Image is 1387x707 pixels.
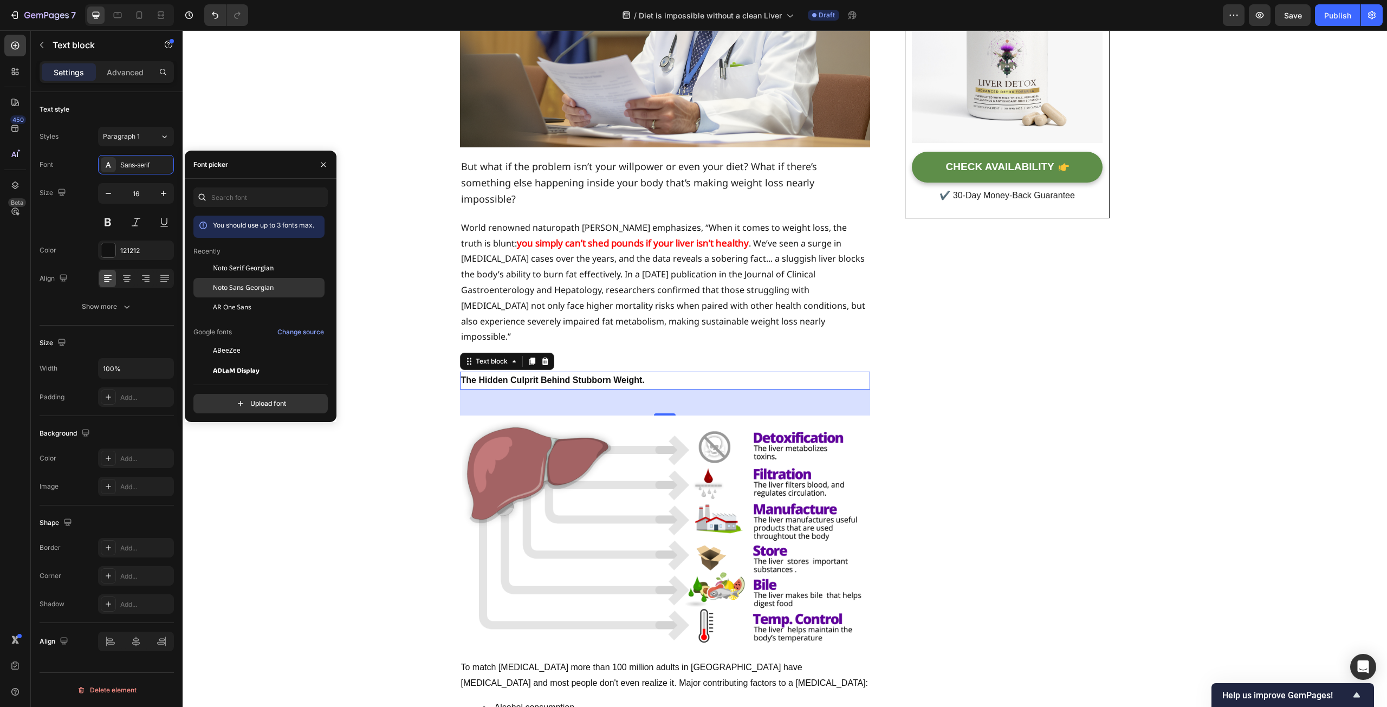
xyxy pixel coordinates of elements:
[334,206,566,219] strong: you simply can’t shed pounds if your liver isn’t healthy
[730,158,919,173] p: ✔️ 30-Day Money-Back Guarantee
[40,245,56,255] div: Color
[1284,11,1302,20] span: Save
[8,198,26,207] div: Beta
[40,132,59,141] div: Styles
[213,221,314,229] span: You should use up to 3 fonts max.
[40,364,57,373] div: Width
[183,30,1387,707] iframe: Design area
[103,132,140,141] span: Paragraph 1
[120,454,171,464] div: Add...
[1222,690,1350,700] span: Help us improve GemPages!
[763,130,872,144] div: CHECK AVAILABILITY
[213,346,241,355] span: ABeeZee
[277,327,324,337] div: Change source
[120,572,171,581] div: Add...
[634,10,637,21] span: /
[120,543,171,553] div: Add...
[278,630,686,661] p: To match [MEDICAL_DATA] more than 100 million adults in [GEOGRAPHIC_DATA] have [MEDICAL_DATA] and...
[193,394,328,413] button: Upload font
[235,398,286,409] div: Upload font
[277,127,688,178] div: Rich Text Editor. Editing area: main
[213,302,251,312] span: AR One Sans
[40,392,64,402] div: Padding
[120,600,171,609] div: Add...
[213,365,260,375] span: ADLaM Display
[278,190,686,314] p: World renowned naturopath [PERSON_NAME] emphasizes, “When it comes to weight loss, the truth is b...
[71,9,76,22] p: 7
[193,247,221,256] p: Recently
[10,115,26,124] div: 450
[107,67,144,78] p: Advanced
[40,516,74,530] div: Shape
[40,571,61,581] div: Corner
[40,105,69,114] div: Text style
[1275,4,1311,26] button: Save
[40,426,92,441] div: Background
[53,38,145,51] p: Text block
[120,160,171,170] div: Sans-serif
[40,297,174,316] button: Show more
[1222,689,1363,702] button: Show survey - Help us improve GemPages!
[1315,4,1360,26] button: Publish
[4,4,81,26] button: 7
[819,10,835,20] span: Draft
[120,393,171,403] div: Add...
[193,187,328,207] input: Search font
[40,336,68,351] div: Size
[40,634,70,649] div: Align
[213,283,274,293] span: Noto Sans Georgian
[193,327,232,337] p: Google fonts
[40,543,61,553] div: Border
[204,4,248,26] div: Undo/Redo
[40,682,174,699] button: Delete element
[300,670,686,685] li: Alcohol consumption
[277,326,325,339] button: Change source
[213,263,274,273] span: Noto Serif Georgian
[77,684,137,697] div: Delete element
[98,127,174,146] button: Paragraph 1
[277,189,688,315] div: Rich Text Editor. Editing area: main
[729,121,921,152] a: CHECK AVAILABILITY
[291,326,327,336] div: Text block
[193,160,228,170] div: Font picker
[1324,10,1351,21] div: Publish
[40,271,70,286] div: Align
[120,246,171,256] div: 121212
[639,10,782,21] span: Diet is impossible without a clean Liver
[40,160,53,170] div: Font
[277,385,688,618] img: gempages_585205997644022619-baa6a06a-d7c9-429a-abe8-c45bbbc5867a.png
[120,482,171,492] div: Add...
[40,482,59,491] div: Image
[1350,654,1376,680] div: Open Intercom Messenger
[82,301,132,312] div: Show more
[277,341,688,359] div: Rich Text Editor. Editing area: main
[54,67,84,78] p: Settings
[278,129,634,175] span: But what if the problem isn’t your willpower or even your diet? What if there’s something else ha...
[40,453,56,463] div: Color
[99,359,173,378] input: Auto
[40,186,68,200] div: Size
[278,345,462,354] strong: The Hidden Culprit Behind Stubborn Weight.
[40,599,64,609] div: Shadow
